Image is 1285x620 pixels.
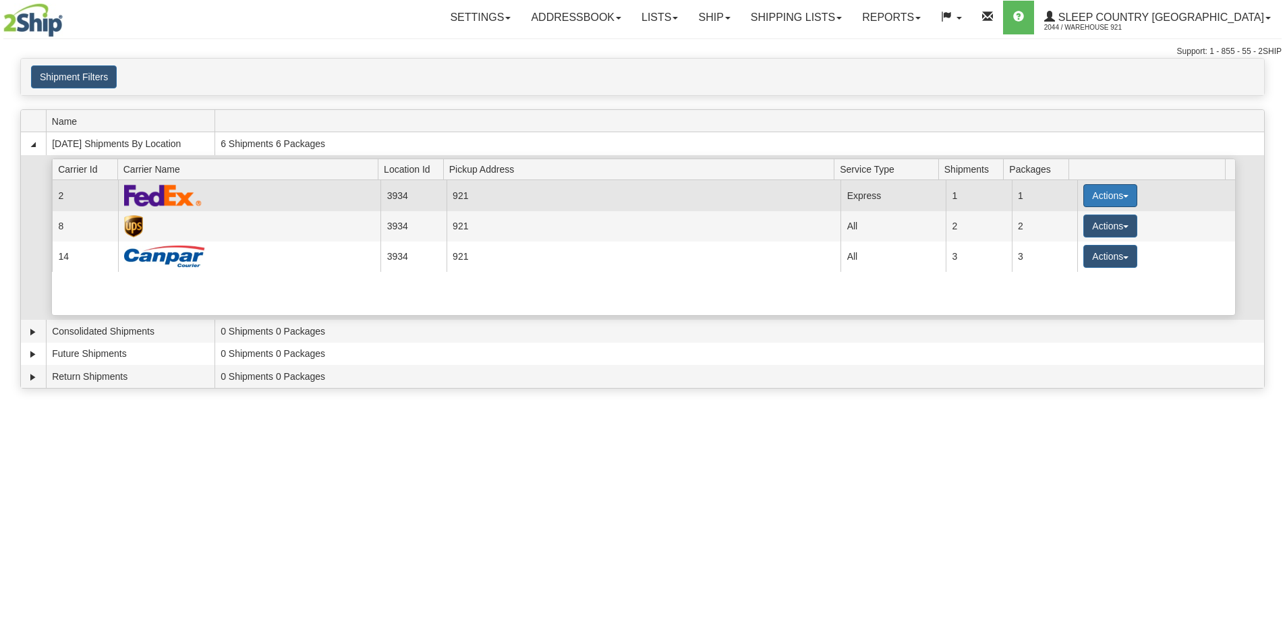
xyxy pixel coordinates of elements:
[741,1,852,34] a: Shipping lists
[1012,180,1077,210] td: 1
[1012,211,1077,242] td: 2
[946,180,1011,210] td: 1
[215,132,1264,155] td: 6 Shipments 6 Packages
[52,111,215,132] span: Name
[447,211,841,242] td: 921
[1012,242,1077,272] td: 3
[1034,1,1281,34] a: Sleep Country [GEOGRAPHIC_DATA] 2044 / Warehouse 921
[52,211,117,242] td: 8
[215,320,1264,343] td: 0 Shipments 0 Packages
[944,159,1004,179] span: Shipments
[688,1,740,34] a: Ship
[46,365,215,388] td: Return Shipments
[124,184,202,206] img: FedEx Express®
[26,370,40,384] a: Expand
[384,159,443,179] span: Location Id
[946,242,1011,272] td: 3
[1083,184,1137,207] button: Actions
[26,347,40,361] a: Expand
[1055,11,1264,23] span: Sleep Country [GEOGRAPHIC_DATA]
[380,180,446,210] td: 3934
[521,1,631,34] a: Addressbook
[1083,245,1137,268] button: Actions
[215,343,1264,366] td: 0 Shipments 0 Packages
[123,159,378,179] span: Carrier Name
[852,1,931,34] a: Reports
[3,46,1282,57] div: Support: 1 - 855 - 55 - 2SHIP
[46,132,215,155] td: [DATE] Shipments By Location
[58,159,117,179] span: Carrier Id
[124,246,205,267] img: Canpar
[26,138,40,151] a: Collapse
[631,1,688,34] a: Lists
[1044,21,1145,34] span: 2044 / Warehouse 921
[447,242,841,272] td: 921
[26,325,40,339] a: Expand
[52,242,117,272] td: 14
[31,65,117,88] button: Shipment Filters
[46,343,215,366] td: Future Shipments
[215,365,1264,388] td: 0 Shipments 0 Packages
[1083,215,1137,237] button: Actions
[1009,159,1068,179] span: Packages
[380,211,446,242] td: 3934
[946,211,1011,242] td: 2
[840,180,946,210] td: Express
[840,211,946,242] td: All
[440,1,521,34] a: Settings
[124,215,143,237] img: UPS
[840,159,938,179] span: Service Type
[3,3,63,37] img: logo2044.jpg
[46,320,215,343] td: Consolidated Shipments
[840,242,946,272] td: All
[447,180,841,210] td: 921
[52,180,117,210] td: 2
[380,242,446,272] td: 3934
[449,159,834,179] span: Pickup Address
